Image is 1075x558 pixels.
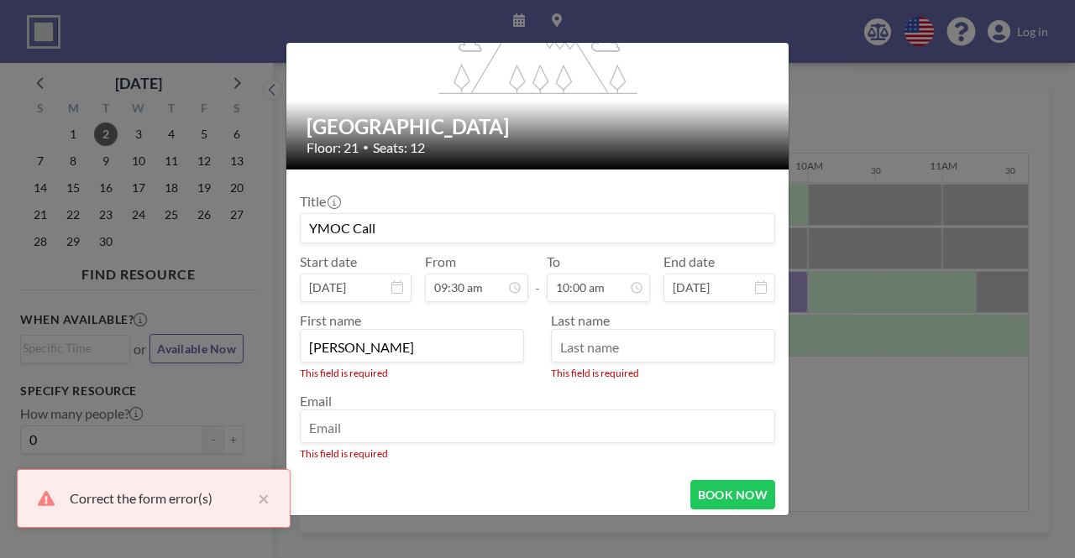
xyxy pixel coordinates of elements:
[663,253,715,270] label: End date
[363,141,369,154] span: •
[300,367,524,379] div: This field is required
[373,139,425,156] span: Seats: 12
[301,333,523,362] input: First name
[552,333,774,362] input: Last name
[690,480,775,509] button: BOOK NOW
[301,414,774,442] input: Email
[70,488,249,508] div: Correct the form error(s)
[307,139,359,156] span: Floor: 21
[300,447,775,460] div: This field is required
[551,367,775,379] div: This field is required
[300,312,361,328] label: First name
[547,253,560,270] label: To
[425,253,456,270] label: From
[535,259,540,296] span: -
[300,393,332,409] label: Email
[301,214,774,242] input: Guest reservation
[551,312,610,328] label: Last name
[300,253,357,270] label: Start date
[249,488,270,508] button: close
[307,114,770,139] h2: [GEOGRAPHIC_DATA]
[300,193,339,210] label: Title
